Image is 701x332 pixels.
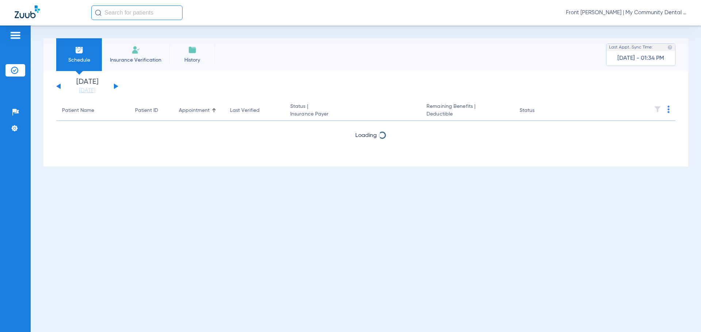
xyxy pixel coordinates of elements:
img: Zuub Logo [15,5,40,18]
li: [DATE] [65,78,109,94]
img: History [188,46,197,54]
a: [DATE] [65,87,109,94]
th: Remaining Benefits | [421,101,513,121]
span: Loading [355,133,377,138]
span: Last Appt. Sync Time: [609,44,653,51]
div: Patient ID [135,107,158,114]
img: Search Icon [95,9,101,16]
span: Insurance Verification [107,56,164,64]
span: Front [PERSON_NAME] | My Community Dental Centers [566,9,686,16]
div: Appointment [179,107,210,114]
span: Deductible [426,110,507,118]
span: [DATE] - 01:34 PM [617,55,664,62]
th: Status [514,101,563,121]
span: Insurance Payer [290,110,415,118]
img: group-dot-blue.svg [667,106,670,113]
img: Schedule [75,46,84,54]
img: hamburger-icon [9,31,21,40]
img: Manual Insurance Verification [131,46,140,54]
div: Patient Name [62,107,123,114]
iframe: Chat Widget [664,297,701,332]
img: last sync help info [667,45,673,50]
div: Patient ID [135,107,167,114]
input: Search for patients [91,5,183,20]
th: Status | [284,101,421,121]
div: Appointment [179,107,218,114]
img: filter.svg [654,106,661,113]
div: Patient Name [62,107,94,114]
div: Last Verified [230,107,260,114]
div: Last Verified [230,107,279,114]
span: Schedule [62,56,96,64]
span: History [175,56,210,64]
